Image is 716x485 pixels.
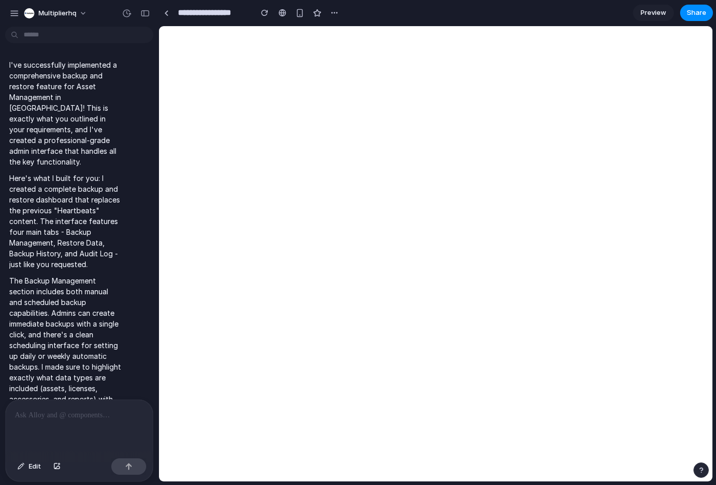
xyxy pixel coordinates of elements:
[680,5,713,21] button: Share
[38,8,76,18] span: multiplierhq
[20,5,92,22] button: multiplierhq
[633,5,674,21] a: Preview
[9,59,123,167] p: I've successfully implemented a comprehensive backup and restore feature for Asset Management in ...
[641,8,666,18] span: Preview
[12,458,46,475] button: Edit
[29,461,41,472] span: Edit
[687,8,706,18] span: Share
[9,173,123,270] p: Here's what I built for you: I created a complete backup and restore dashboard that replaces the ...
[9,275,123,426] p: The Backup Management section includes both manual and scheduled backup capabilities. Admins can ...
